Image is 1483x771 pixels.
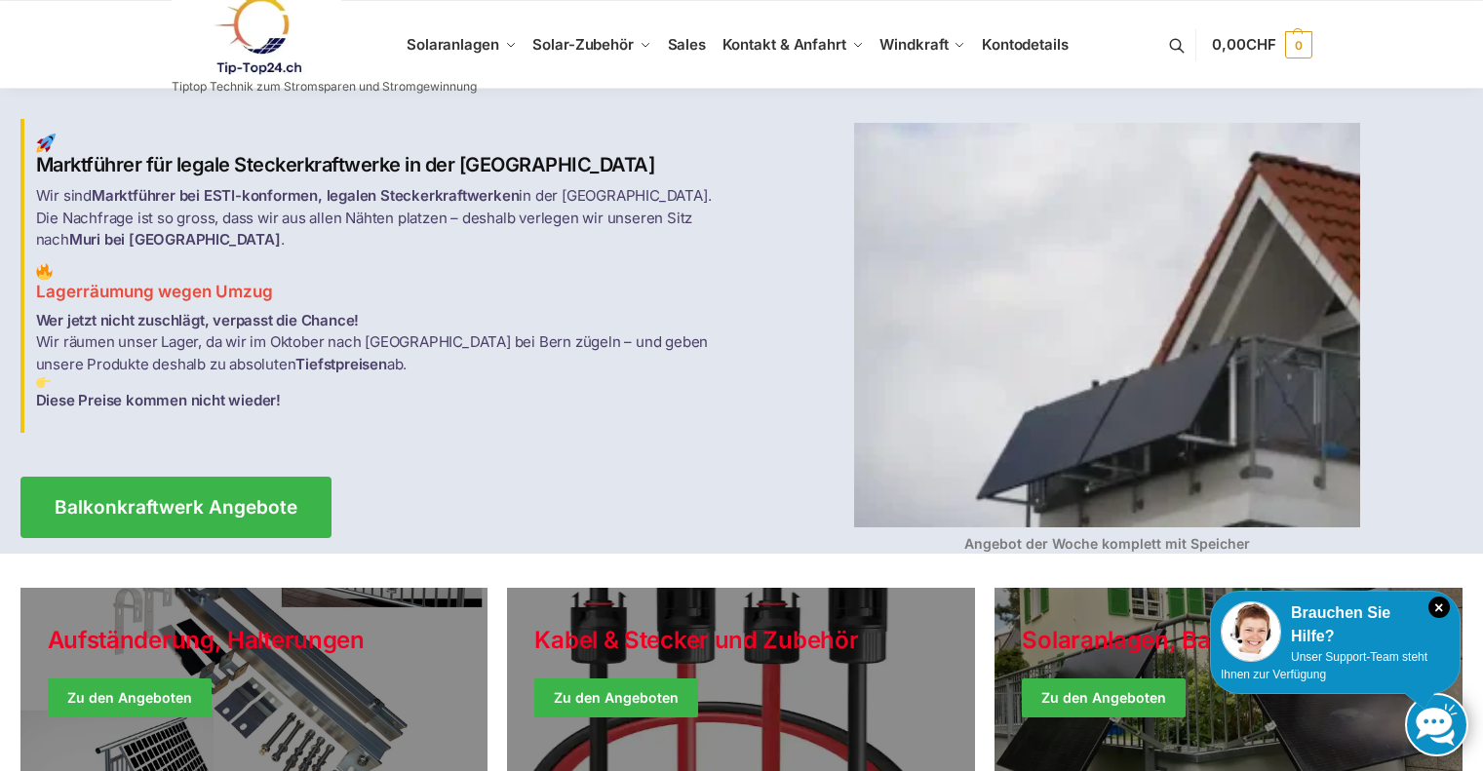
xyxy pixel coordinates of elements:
[36,134,56,153] img: Balkon-Terrassen-Kraftwerke 1
[36,185,730,251] p: Wir sind in der [GEOGRAPHIC_DATA]. Die Nachfrage ist so gross, dass wir aus allen Nähten platzen ...
[172,81,477,93] p: Tiptop Technik zum Stromsparen und Stromgewinnung
[714,1,872,89] a: Kontakt & Anfahrt
[1221,650,1427,681] span: Unser Support-Team steht Ihnen zur Verfügung
[1246,35,1276,54] span: CHF
[532,35,634,54] span: Solar-Zubehör
[1285,31,1312,58] span: 0
[872,1,974,89] a: Windkraft
[974,1,1076,89] a: Kontodetails
[668,35,707,54] span: Sales
[854,123,1360,527] img: Balkon-Terrassen-Kraftwerke 4
[964,535,1250,552] strong: Angebot der Woche komplett mit Speicher
[36,391,281,409] strong: Diese Preise kommen nicht wieder!
[36,134,730,177] h2: Marktführer für legale Steckerkraftwerke in der [GEOGRAPHIC_DATA]
[1212,16,1311,74] a: 0,00CHF 0
[1221,601,1281,662] img: Customer service
[659,1,714,89] a: Sales
[295,355,386,373] strong: Tiefstpreisen
[407,35,499,54] span: Solaranlagen
[722,35,846,54] span: Kontakt & Anfahrt
[982,35,1069,54] span: Kontodetails
[36,375,51,390] img: Balkon-Terrassen-Kraftwerke 3
[36,311,360,329] strong: Wer jetzt nicht zuschlägt, verpasst die Chance!
[525,1,659,89] a: Solar-Zubehör
[36,263,730,304] h3: Lagerräumung wegen Umzug
[69,230,281,249] strong: Muri bei [GEOGRAPHIC_DATA]
[1221,601,1450,648] div: Brauchen Sie Hilfe?
[20,477,332,538] a: Balkonkraftwerk Angebote
[55,498,297,517] span: Balkonkraftwerk Angebote
[92,186,519,205] strong: Marktführer bei ESTI-konformen, legalen Steckerkraftwerken
[1428,597,1450,618] i: Schließen
[36,310,730,412] p: Wir räumen unser Lager, da wir im Oktober nach [GEOGRAPHIC_DATA] bei Bern zügeln – und geben unse...
[36,263,53,280] img: Balkon-Terrassen-Kraftwerke 2
[1212,35,1275,54] span: 0,00
[879,35,948,54] span: Windkraft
